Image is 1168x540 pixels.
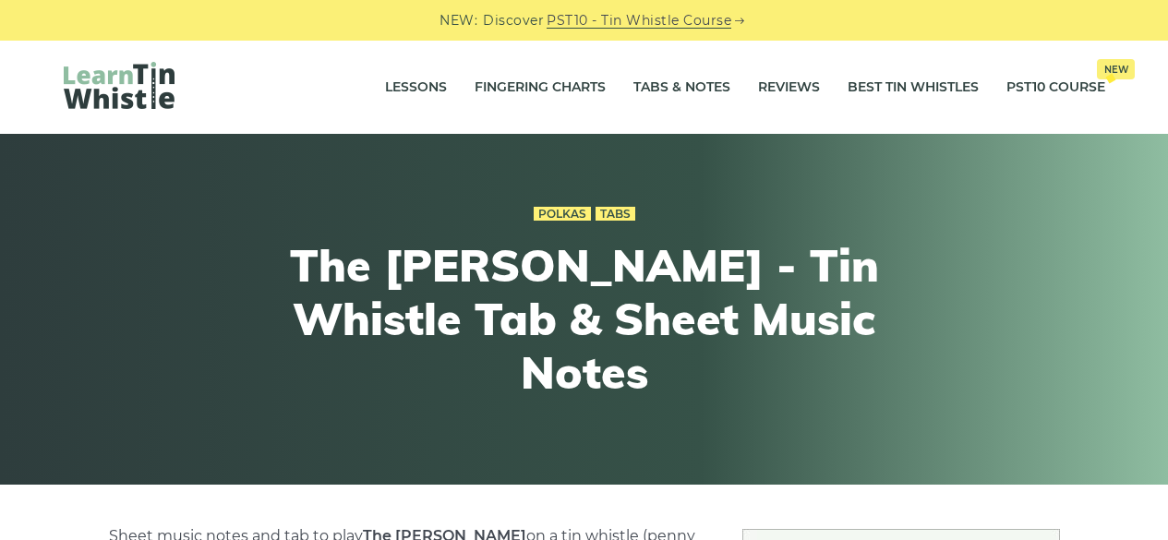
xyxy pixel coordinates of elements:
[64,62,175,109] img: LearnTinWhistle.com
[848,65,979,111] a: Best Tin Whistles
[1006,65,1105,111] a: PST10 CourseNew
[596,207,635,222] a: Tabs
[1097,59,1135,79] span: New
[385,65,447,111] a: Lessons
[475,65,606,111] a: Fingering Charts
[534,207,591,222] a: Polkas
[758,65,820,111] a: Reviews
[633,65,730,111] a: Tabs & Notes
[245,239,924,399] h1: The [PERSON_NAME] - Tin Whistle Tab & Sheet Music Notes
